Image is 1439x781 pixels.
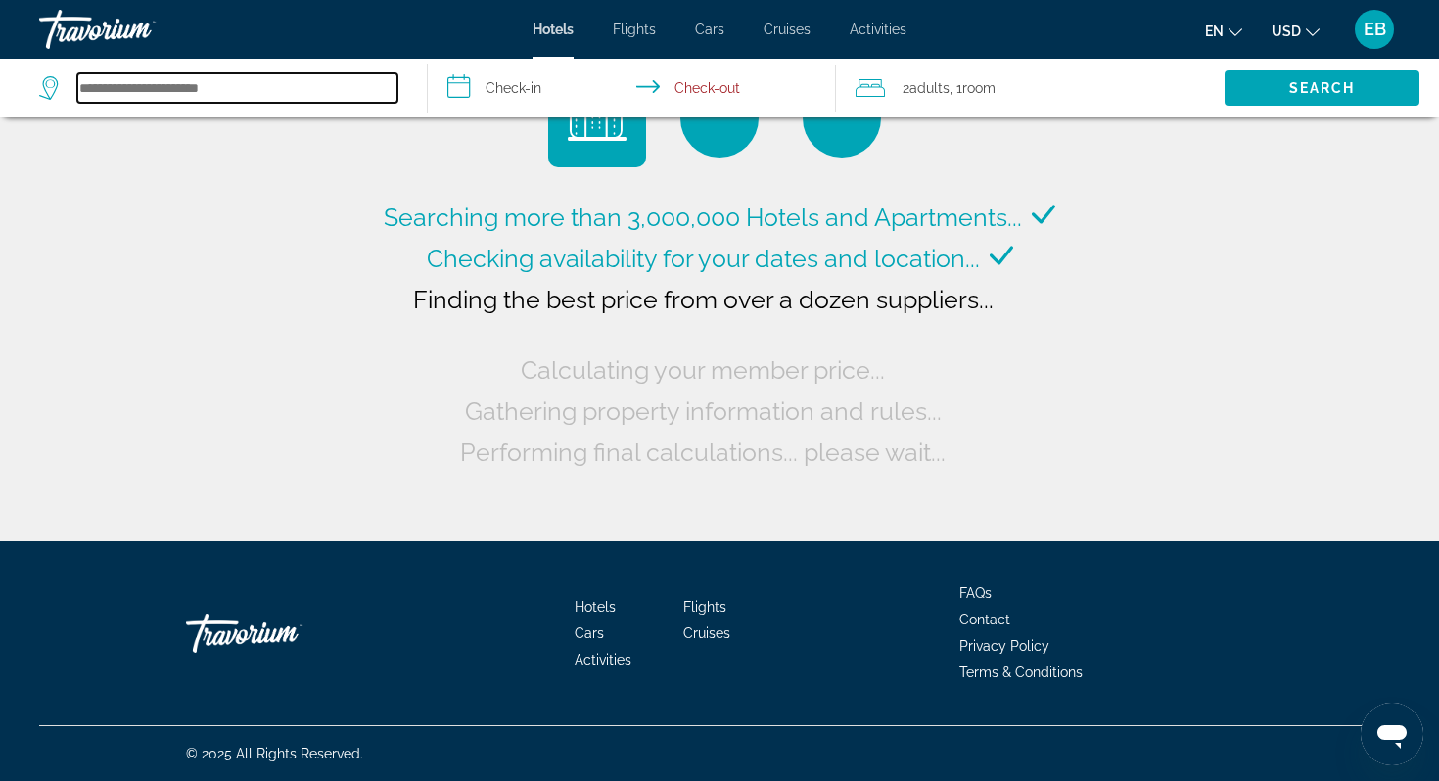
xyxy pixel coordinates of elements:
button: Search [1225,70,1419,106]
span: Checking availability for your dates and location... [427,244,980,273]
span: Finding the best price from over a dozen suppliers... [413,285,994,314]
span: © 2025 All Rights Reserved. [186,746,363,761]
a: Cars [695,22,724,37]
a: Activities [575,652,631,667]
button: Select check in and out date [428,59,836,117]
span: EB [1364,20,1386,39]
a: Terms & Conditions [959,665,1083,680]
span: Search [1289,80,1356,96]
a: Flights [613,22,656,37]
a: Cruises [764,22,811,37]
a: Hotels [533,22,574,37]
span: en [1205,23,1224,39]
a: Flights [683,599,726,615]
a: Cars [575,625,604,641]
span: Calculating your member price... [521,355,885,385]
span: Searching more than 3,000,000 Hotels and Apartments... [384,203,1022,232]
iframe: Button to launch messaging window [1361,703,1423,765]
span: 2 [903,74,950,102]
a: Privacy Policy [959,638,1049,654]
a: Go Home [186,604,382,663]
button: Change currency [1272,17,1320,45]
a: FAQs [959,585,992,601]
a: Activities [850,22,906,37]
input: Search hotel destination [77,73,397,103]
button: Change language [1205,17,1242,45]
a: Cruises [683,625,730,641]
span: Adults [909,80,950,96]
a: Travorium [39,4,235,55]
span: USD [1272,23,1301,39]
span: , 1 [950,74,996,102]
span: Performing final calculations... please wait... [460,437,946,467]
button: User Menu [1349,9,1400,50]
a: Contact [959,612,1010,627]
span: Room [962,80,996,96]
button: Travelers: 2 adults, 0 children [836,59,1225,117]
span: Gathering property information and rules... [465,396,942,426]
a: Hotels [575,599,616,615]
